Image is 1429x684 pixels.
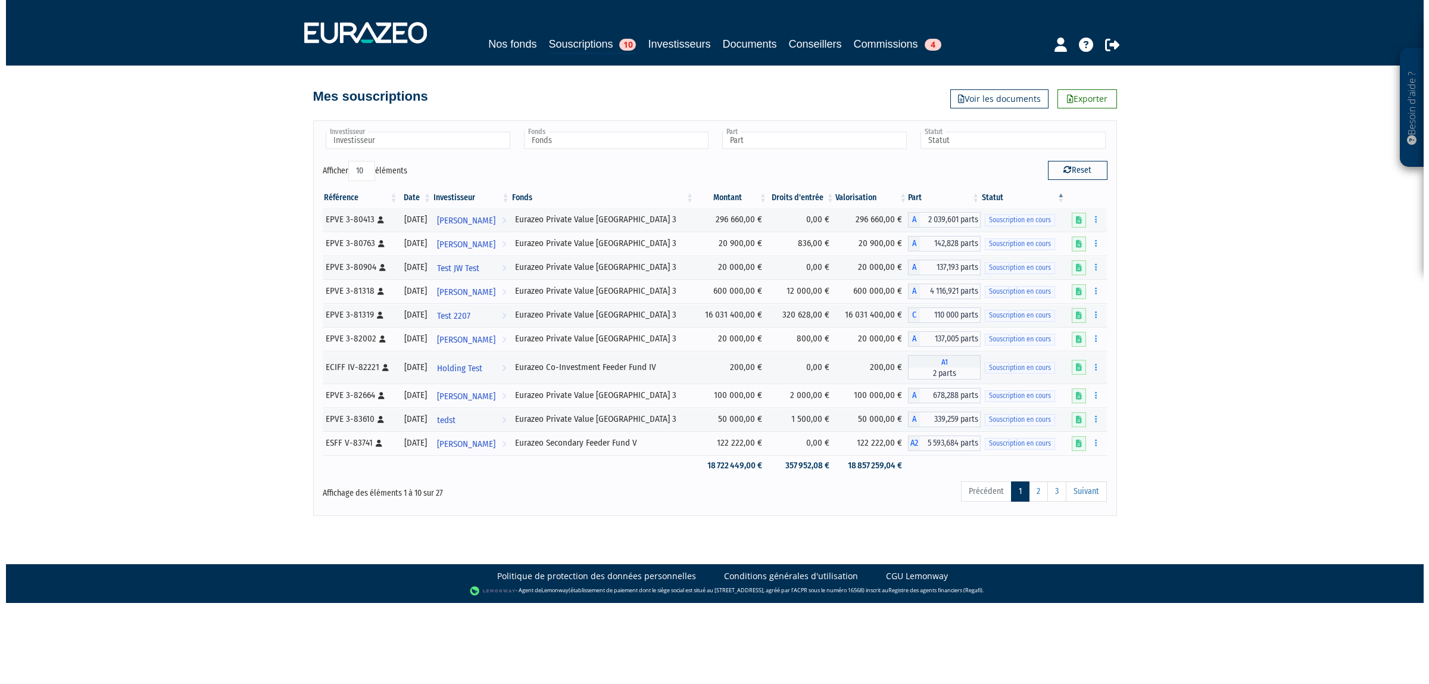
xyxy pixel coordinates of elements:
[880,570,942,582] a: CGU Lemonway
[914,212,975,228] span: 2 039,601 parts
[882,586,976,594] a: Registre des agents financiers (Regafi)
[397,261,422,273] div: [DATE]
[505,188,689,208] th: Fonds: activer pour trier la colonne par ordre croissant
[829,455,903,476] td: 18 857 259,04 €
[342,161,369,181] select: Afficheréléments
[496,281,500,303] i: Voir l'investisseur
[902,355,975,368] span: A1
[496,234,500,256] i: Voir l'investisseur
[762,384,829,408] td: 2 000,00 €
[718,570,852,582] a: Conditions générales d'utilisation
[902,212,914,228] span: A
[426,256,504,279] a: Test JW Test
[371,312,377,319] i: [Français] Personne physique
[431,257,473,279] span: Test JW Test
[902,412,975,427] div: A - Eurazeo Private Value Europe 3
[464,585,510,597] img: logo-lemonway.png
[762,188,829,208] th: Droits d'entrée: activer pour trier la colonne par ordre croissant
[829,188,903,208] th: Valorisation: activer pour trier la colonne par ordre croissant
[397,309,422,321] div: [DATE]
[902,368,975,380] span: 2 parts
[762,256,829,279] td: 0,00 €
[431,433,489,455] span: [PERSON_NAME]
[914,436,975,451] span: 5 593,684 parts
[829,256,903,279] td: 20 000,00 €
[397,361,422,374] div: [DATE]
[509,213,685,226] div: Eurazeo Private Value [GEOGRAPHIC_DATA] 3
[397,237,422,250] div: [DATE]
[376,364,383,371] i: [Français] Personne physique
[902,284,975,299] div: A - Eurazeo Private Value Europe 3
[509,332,685,345] div: Eurazeo Private Value [GEOGRAPHIC_DATA] 3
[689,408,762,431] td: 50 000,00 €
[397,437,422,449] div: [DATE]
[689,384,762,408] td: 100 000,00 €
[426,384,504,408] a: [PERSON_NAME]
[829,431,903,455] td: 122 222,00 €
[829,408,903,431] td: 50 000,00 €
[491,570,690,582] a: Politique de protection des données personnelles
[902,284,914,299] span: A
[509,309,685,321] div: Eurazeo Private Value [GEOGRAPHIC_DATA] 3
[320,285,389,297] div: EPVE 3-81318
[689,279,762,303] td: 600 000,00 €
[914,284,975,299] span: 4 116,921 parts
[829,208,903,232] td: 296 660,00 €
[397,332,422,345] div: [DATE]
[431,357,476,380] span: Holding Test
[762,232,829,256] td: 836,00 €
[689,327,762,351] td: 20 000,00 €
[317,480,634,499] div: Affichage des éléments 1 à 10 sur 27
[689,455,762,476] td: 18 722 449,00 €
[762,279,829,303] td: 12 000,00 €
[372,392,379,399] i: [Français] Personne physique
[426,232,504,256] a: [PERSON_NAME]
[979,414,1049,425] span: Souscription en cours
[482,36,531,52] a: Nos fonds
[426,208,504,232] a: [PERSON_NAME]
[829,351,903,384] td: 200,00 €
[397,389,422,402] div: [DATE]
[902,331,914,347] span: A
[320,437,389,449] div: ESFF V-83741
[914,307,975,323] span: 110 000 parts
[426,431,504,455] a: [PERSON_NAME]
[689,431,762,455] td: 122 222,00 €
[689,256,762,279] td: 20 000,00 €
[914,236,975,251] span: 142,828 parts
[902,307,975,323] div: C - Eurazeo Private Value Europe 3
[12,585,1406,597] div: - Agent de (établissement de paiement dont le siège social est situé au [STREET_ADDRESS], agréé p...
[431,234,489,256] span: [PERSON_NAME]
[979,334,1049,345] span: Souscription en cours
[509,413,685,425] div: Eurazeo Private Value [GEOGRAPHIC_DATA] 3
[373,335,380,343] i: [Français] Personne physique
[902,236,975,251] div: A - Eurazeo Private Value Europe 3
[1399,54,1413,161] p: Besoin d'aide ?
[914,412,975,427] span: 339,259 parts
[426,279,504,303] a: [PERSON_NAME]
[426,303,504,327] a: Test 2207
[717,36,771,52] a: Documents
[689,208,762,232] td: 296 660,00 €
[762,327,829,351] td: 800,00 €
[979,214,1049,226] span: Souscription en cours
[979,362,1049,374] span: Souscription en cours
[829,279,903,303] td: 600 000,00 €
[317,188,393,208] th: Référence : activer pour trier la colonne par ordre croissant
[979,438,1049,449] span: Souscription en cours
[689,351,762,384] td: 200,00 €
[979,286,1049,297] span: Souscription en cours
[1060,481,1101,502] a: Suivant
[944,89,1043,108] a: Voir les documents
[902,260,975,275] div: A - Eurazeo Private Value Europe 3
[542,36,630,54] a: Souscriptions10
[320,332,389,345] div: EPVE 3-82002
[979,262,1049,273] span: Souscription en cours
[496,433,500,455] i: Voir l'investisseur
[829,384,903,408] td: 100 000,00 €
[496,385,500,408] i: Voir l'investisseur
[397,285,422,297] div: [DATE]
[320,361,389,374] div: ECIFF IV-82221
[762,455,829,476] td: 357 952,08 €
[762,431,829,455] td: 0,00 €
